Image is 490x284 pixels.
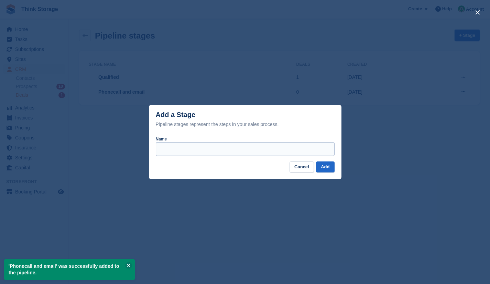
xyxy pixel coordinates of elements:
label: Name [156,137,167,141]
div: Pipeline stages represent the steps in your sales process. [156,120,279,128]
button: Cancel [290,161,314,173]
button: close [472,7,483,18]
p: 'Phonecall and email' was successfully added to the pipeline. [4,259,135,280]
button: Add [316,161,334,173]
div: Add a Stage [156,111,279,128]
